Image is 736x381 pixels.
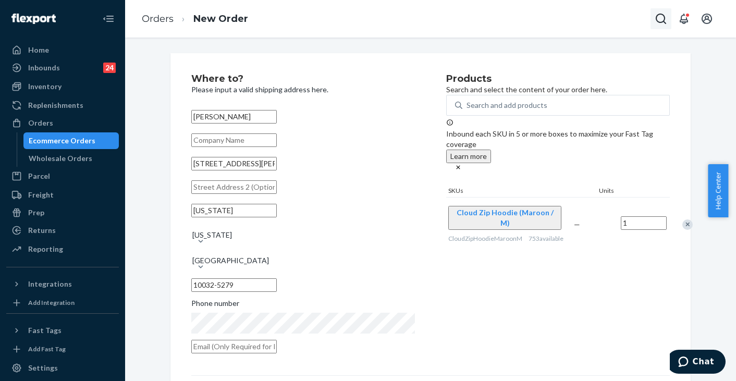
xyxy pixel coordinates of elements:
div: Reporting [28,244,63,254]
button: Open Search Box [651,8,671,29]
a: Reporting [6,241,119,257]
div: 24 [103,63,116,73]
div: Freight [28,190,54,200]
h2: Products [446,74,670,84]
a: Inbounds24 [6,59,119,76]
div: Ecommerce Orders [29,136,95,146]
a: Add Integration [6,297,119,309]
button: Integrations [6,276,119,292]
button: Cloud Zip Hoodie (Maroon / M) [448,206,561,230]
div: Add Fast Tag [28,345,66,353]
div: [GEOGRAPHIC_DATA] [192,255,269,266]
input: Street Address [191,157,277,170]
button: Open account menu [696,8,717,29]
input: [GEOGRAPHIC_DATA] [191,250,192,261]
ol: breadcrumbs [133,4,256,34]
span: Cloud Zip Hoodie (Maroon / M) [457,208,554,227]
button: Help Center [708,164,728,217]
a: Prep [6,204,119,221]
a: Returns [6,222,119,239]
span: CloudZipHoodieMaroonM [448,235,522,242]
a: Home [6,42,119,58]
input: City [191,204,277,217]
div: Replenishments [28,100,83,110]
div: Search and add products [467,100,547,110]
div: Integrations [28,279,72,289]
div: Inventory [28,81,62,92]
div: Units [597,186,644,197]
a: Replenishments [6,97,119,114]
a: New Order [193,13,248,24]
input: [US_STATE] [191,225,192,235]
div: Inbounds [28,63,60,73]
a: Wholesale Orders [23,150,119,167]
div: Returns [28,225,56,236]
a: Ecommerce Orders [23,132,119,149]
button: Open notifications [673,8,694,29]
input: First & Last Name [191,110,277,124]
div: Add Integration [28,298,75,307]
p: Please input a valid shipping address here. [191,84,415,95]
a: Orders [6,115,119,131]
input: Quantity [621,216,667,230]
a: Parcel [6,168,119,185]
img: Flexport logo [11,14,56,24]
input: Street Address 2 (Optional) [191,180,277,194]
button: Learn more [446,150,491,163]
h2: Where to? [191,74,415,84]
a: Add Fast Tag [6,343,119,355]
div: Remove Item [682,219,693,230]
div: Orders [28,118,53,128]
iframe: Opens a widget where you can chat to one of our agents [670,350,726,376]
p: Search and select the content of your order here. [446,84,670,95]
div: Inbound each SKU in 5 or more boxes to maximize your Fast Tag coverage [446,118,670,174]
input: Company Name [191,133,277,147]
div: Fast Tags [28,325,62,336]
div: Parcel [28,171,50,181]
button: close [455,163,462,174]
span: — [574,220,580,229]
button: Close Navigation [98,8,119,29]
input: Email (Only Required for International) [191,340,277,353]
div: Prep [28,207,44,218]
a: Inventory [6,78,119,95]
div: Settings [28,363,58,373]
button: Fast Tags [6,322,119,339]
span: Phone number [191,298,239,313]
a: Freight [6,187,119,203]
input: ZIP Code [191,278,277,292]
div: Home [28,45,49,55]
div: [US_STATE] [192,230,232,240]
div: Wholesale Orders [29,153,92,164]
div: SKUs [446,186,597,197]
span: 753 available [529,235,563,242]
a: Settings [6,360,119,376]
a: Orders [142,13,174,24]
